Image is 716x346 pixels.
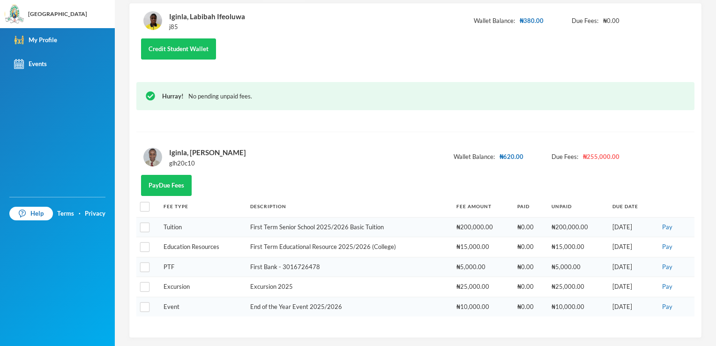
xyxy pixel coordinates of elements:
[246,297,452,316] td: End of the Year Event 2025/2026
[169,146,246,158] div: Iginla, [PERSON_NAME]
[659,242,675,252] button: Pay
[520,16,544,26] span: ₦380.00
[169,10,245,23] div: Iginla, Labibah Ifeoluwa
[159,217,246,237] td: Tuition
[608,217,655,237] td: [DATE]
[454,152,495,162] span: Wallet Balance:
[79,209,81,218] div: ·
[452,217,513,237] td: ₦200,000.00
[513,217,547,237] td: ₦0.00
[159,277,246,297] td: Excursion
[552,152,578,162] span: Due Fees:
[162,92,685,101] div: No pending unpaid fees.
[608,237,655,257] td: [DATE]
[57,209,74,218] a: Terms
[608,297,655,316] td: [DATE]
[246,277,452,297] td: Excursion 2025
[547,277,608,297] td: ₦25,000.00
[246,217,452,237] td: First Term Senior School 2025/2026 Basic Tuition
[14,35,57,45] div: My Profile
[169,159,246,168] div: glh20c10
[513,277,547,297] td: ₦0.00
[547,237,608,257] td: ₦15,000.00
[513,297,547,316] td: ₦0.00
[159,257,246,277] td: PTF
[5,5,24,24] img: logo
[141,175,192,196] button: PayDue Fees
[572,16,598,26] span: Due Fees:
[608,277,655,297] td: [DATE]
[246,257,452,277] td: First Bank - 3016726478
[547,257,608,277] td: ₦5,000.00
[608,257,655,277] td: [DATE]
[28,10,87,18] div: [GEOGRAPHIC_DATA]
[169,23,245,32] div: j85
[9,207,53,221] a: Help
[452,237,513,257] td: ₦15,000.00
[513,237,547,257] td: ₦0.00
[143,11,162,30] img: STUDENT
[547,196,608,217] th: Unpaid
[452,196,513,217] th: Fee Amount
[146,91,155,101] img: !
[143,148,162,166] img: STUDENT
[452,277,513,297] td: ₦25,000.00
[500,152,523,162] span: ₦620.00
[14,59,47,69] div: Events
[159,196,246,217] th: Fee Type
[474,16,515,26] span: Wallet Balance:
[659,302,675,312] button: Pay
[159,237,246,257] td: Education Resources
[547,217,608,237] td: ₦200,000.00
[452,297,513,316] td: ₦10,000.00
[659,222,675,233] button: Pay
[603,16,619,26] span: ₦0.00
[162,92,184,100] span: Hurray!
[246,196,452,217] th: Description
[141,38,216,60] button: Credit Student Wallet
[659,282,675,292] button: Pay
[583,152,619,162] span: ₦255,000.00
[85,209,105,218] a: Privacy
[547,297,608,316] td: ₦10,000.00
[659,262,675,272] button: Pay
[608,196,655,217] th: Due Date
[246,237,452,257] td: First Term Educational Resource 2025/2026 (College)
[452,257,513,277] td: ₦5,000.00
[159,297,246,316] td: Event
[513,196,547,217] th: Paid
[513,257,547,277] td: ₦0.00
